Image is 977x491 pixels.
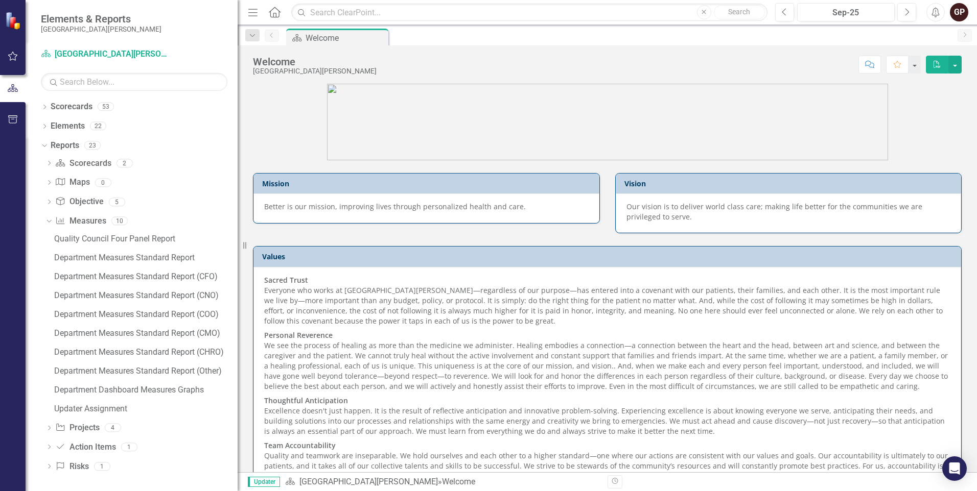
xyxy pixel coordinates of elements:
a: Projects [55,422,99,434]
a: Updater Assignment [52,401,238,417]
div: Department Measures Standard Report [54,253,238,262]
p: Excellence doesn't just happen. It is the result of reflective anticipation and innovative proble... [264,394,950,438]
div: 1 [94,462,110,471]
span: Search [728,8,750,16]
button: Search [714,5,765,19]
div: Welcome [306,32,386,44]
strong: Thoughtful Anticipation [264,396,348,405]
p: Our vision is to deliver world class care; making life better for the communities we are privileg... [626,202,951,222]
a: Maps [55,177,89,188]
a: Risks [55,461,88,473]
span: Updater [248,477,280,487]
button: Sep-25 [797,3,895,21]
a: Elements [51,120,85,132]
a: Reports [51,140,79,152]
p: Quality and teamwork are inseparable. We hold ourselves and each other to a higher standard—one w... [264,438,950,483]
a: Department Measures Standard Report (CNO) [52,287,238,304]
div: Department Measures Standard Report (COO) [54,310,238,319]
div: Department Measures Standard Report (CNO) [54,291,238,300]
div: Department Measures Standard Report (CMO) [54,329,238,338]
a: Objective [55,196,103,208]
div: » [285,476,600,488]
strong: Personal Reverence [264,330,333,340]
div: 10 [111,217,128,226]
h3: Mission [262,180,594,187]
div: 23 [84,141,101,150]
small: [GEOGRAPHIC_DATA][PERSON_NAME] [41,25,161,33]
div: 5 [109,198,125,206]
div: Updater Assignment [54,404,238,413]
h3: Vision [624,180,957,187]
a: Action Items [55,441,115,453]
a: Department Measures Standard Report (CFO) [52,268,238,285]
a: Scorecards [51,101,92,113]
div: Department Measures Standard Report (CHRO) [54,348,238,357]
div: 53 [98,103,114,111]
input: Search ClearPoint... [291,4,767,21]
a: Measures [55,215,106,227]
h3: Values [262,253,956,260]
div: Quality Council Four Panel Report [54,234,238,243]
div: Department Dashboard Measures Graphs [54,385,238,395]
div: 4 [105,424,121,432]
strong: Team Accountability [264,440,336,450]
a: Department Measures Standard Report (Other) [52,363,238,379]
div: 2 [117,159,133,167]
div: Sep-25 [801,7,891,19]
strong: Sacred Trust [264,275,308,285]
div: 22 [90,122,106,131]
a: Department Measures Standard Report (CHRO) [52,344,238,360]
img: ClearPoint Strategy [5,12,23,30]
img: SJRMC%20new%20logo%203.jpg [327,84,888,160]
a: [GEOGRAPHIC_DATA][PERSON_NAME] [41,48,169,60]
div: Department Measures Standard Report (Other) [54,366,238,376]
a: Department Measures Standard Report [52,250,238,266]
div: 1 [121,443,137,451]
a: Quality Council Four Panel Report [52,231,238,247]
div: [GEOGRAPHIC_DATA][PERSON_NAME] [253,67,377,75]
input: Search Below... [41,73,227,91]
div: 0 [95,178,111,187]
a: Scorecards [55,158,111,169]
p: Everyone who works at [GEOGRAPHIC_DATA][PERSON_NAME]—regardless of our purpose—has entered into a... [264,275,950,328]
span: Elements & Reports [41,13,161,25]
button: GP [950,3,968,21]
a: Department Dashboard Measures Graphs [52,382,238,398]
div: Open Intercom Messenger [942,456,967,481]
p: We see the process of healing as more than the medicine we administer. Healing embodies a connect... [264,328,950,394]
a: Department Measures Standard Report (COO) [52,306,238,323]
p: Better is our mission, improving lives through personalized health and care. [264,202,589,212]
div: Welcome [442,477,475,486]
a: [GEOGRAPHIC_DATA][PERSON_NAME] [299,477,438,486]
a: Department Measures Standard Report (CMO) [52,325,238,341]
div: Welcome [253,56,377,67]
div: Department Measures Standard Report (CFO) [54,272,238,281]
